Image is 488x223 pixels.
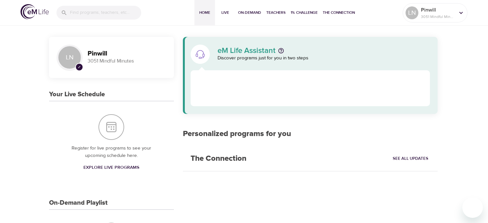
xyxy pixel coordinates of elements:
span: Live [218,9,233,16]
iframe: Button to launch messaging window [462,197,483,218]
span: On-Demand [238,9,261,16]
span: 1% Challenge [291,9,318,16]
p: 3051 Mindful Minutes [421,14,455,20]
h2: The Connection [183,146,254,171]
p: Pinwill [421,6,455,14]
img: Your Live Schedule [98,114,124,140]
span: Explore Live Programs [83,164,139,172]
h2: Personalized programs for you [183,129,438,139]
p: eM Life Assistant [218,47,276,55]
a: Explore Live Programs [81,162,142,174]
input: Find programs, teachers, etc... [70,6,141,20]
h3: Pinwill [88,50,166,57]
div: LN [406,6,418,19]
p: Discover programs just for you in two steps [218,55,430,62]
div: LN [57,45,82,70]
img: logo [21,4,49,19]
p: Register for live programs to see your upcoming schedule here. [62,145,161,159]
img: eM Life Assistant [195,49,205,59]
h3: On-Demand Playlist [49,199,107,207]
span: Home [197,9,212,16]
h3: Your Live Schedule [49,91,105,98]
p: 3051 Mindful Minutes [88,57,166,65]
a: See All Updates [391,154,430,164]
span: The Connection [323,9,355,16]
span: Teachers [266,9,286,16]
span: See All Updates [393,155,428,162]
